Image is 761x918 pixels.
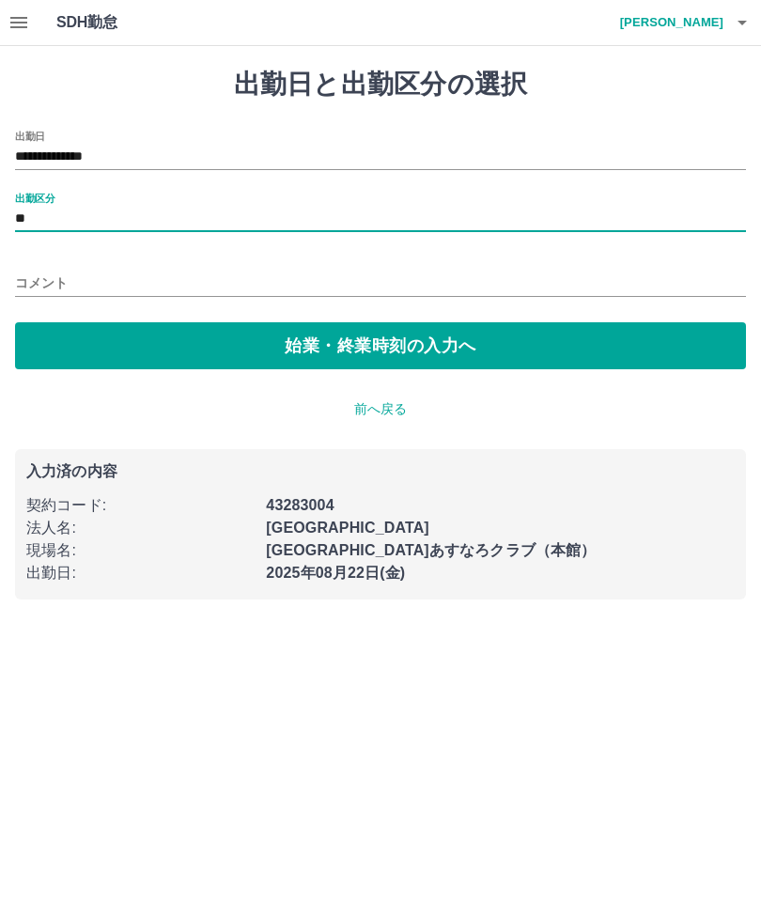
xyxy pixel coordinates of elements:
b: [GEOGRAPHIC_DATA]あすなろクラブ（本館） [266,542,596,558]
p: 出勤日 : [26,562,255,584]
b: 2025年08月22日(金) [266,565,405,581]
button: 始業・終業時刻の入力へ [15,322,746,369]
p: 契約コード : [26,494,255,517]
b: [GEOGRAPHIC_DATA] [266,520,429,536]
p: 現場名 : [26,539,255,562]
p: 入力済の内容 [26,464,735,479]
label: 出勤日 [15,129,45,143]
b: 43283004 [266,497,334,513]
label: 出勤区分 [15,191,54,205]
p: 法人名 : [26,517,255,539]
h1: 出勤日と出勤区分の選択 [15,69,746,101]
p: 前へ戻る [15,399,746,419]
